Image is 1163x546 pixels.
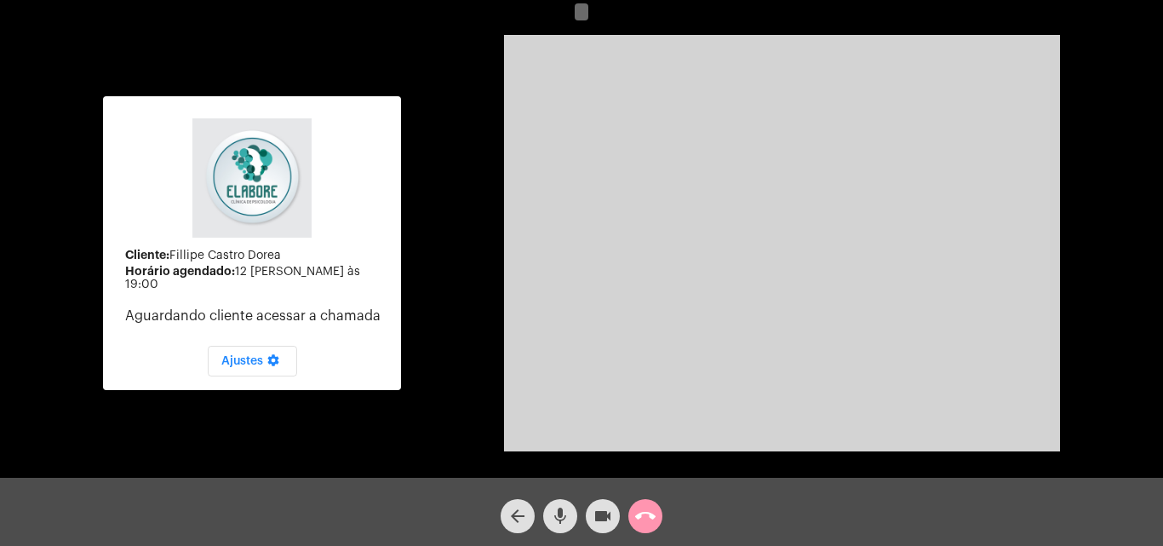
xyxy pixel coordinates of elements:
[208,346,297,376] button: Ajustes
[550,506,570,526] mat-icon: mic
[125,249,387,262] div: Fillipe Castro Dorea
[192,118,312,238] img: 4c6856f8-84c7-1050-da6c-cc5081a5dbaf.jpg
[221,355,284,367] span: Ajustes
[125,265,235,277] strong: Horário agendado:
[635,506,656,526] mat-icon: call_end
[507,506,528,526] mat-icon: arrow_back
[125,265,387,291] div: 12 [PERSON_NAME] às 19:00
[263,353,284,374] mat-icon: settings
[125,249,169,261] strong: Cliente:
[125,308,387,324] p: Aguardando cliente acessar a chamada
[593,506,613,526] mat-icon: videocam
